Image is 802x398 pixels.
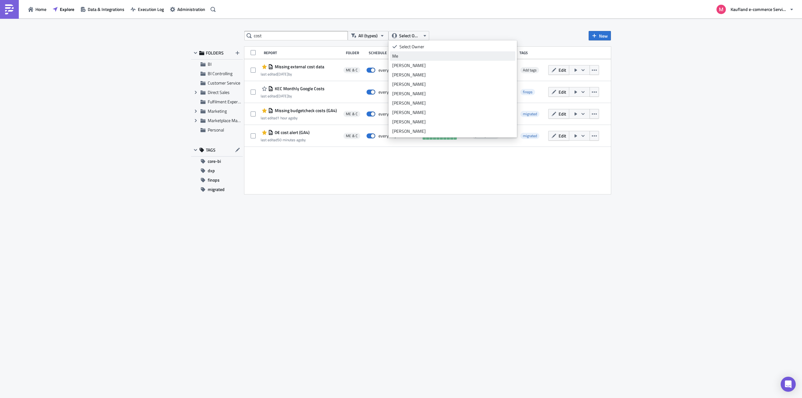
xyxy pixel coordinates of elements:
time: 2025-06-10T11:35:22Z [277,93,288,99]
button: Edit [548,131,569,141]
span: finops [208,175,220,185]
div: [PERSON_NAME] [392,128,513,134]
div: Report [264,50,343,55]
button: finops [191,175,243,185]
span: 0€ cost alert (GA4) [273,130,310,135]
span: Home [35,6,46,13]
span: finops [523,89,533,95]
span: migrated [520,111,539,117]
span: Edit [559,132,566,139]
div: Folder [346,50,366,55]
span: Administration [177,6,205,13]
div: every month on the 5th [378,89,420,95]
span: Data & Integrations [88,6,124,13]
span: Select Owner [399,32,420,39]
div: [PERSON_NAME] [392,119,513,125]
div: [PERSON_NAME] [392,62,513,69]
button: Explore [49,4,77,14]
span: Direct Sales [208,89,230,96]
span: Personal [208,127,224,133]
span: ME & C [346,111,358,116]
span: Add tags [523,67,537,73]
button: Edit [548,109,569,119]
span: BI Controlling [208,70,232,77]
div: every day [378,67,396,73]
button: Select Owner [388,31,429,40]
img: PushMetrics [4,4,14,14]
span: BI [208,61,211,67]
span: Marketing [208,108,227,114]
span: migrated [523,133,537,139]
img: Avatar [716,4,726,15]
button: Data & Integrations [77,4,128,14]
div: Select Owner [399,44,513,50]
span: Customer Service [208,80,240,86]
div: [PERSON_NAME] [392,90,513,97]
div: Schedule [369,50,421,55]
span: Missing external cost data [273,64,324,70]
button: Edit [548,65,569,75]
div: [PERSON_NAME] [392,109,513,116]
div: last edited by [261,72,324,76]
div: [PERSON_NAME] [392,72,513,78]
span: core-bi [208,157,221,166]
button: Home [25,4,49,14]
div: [PERSON_NAME] [392,100,513,106]
div: last edited by [261,137,310,142]
span: TAGS [206,147,216,153]
button: Administration [167,4,208,14]
span: Execution Log [138,6,164,13]
div: Open Intercom Messenger [781,377,796,392]
span: Add tags [520,67,539,73]
span: Missing budgetcheck costs (GA4) [273,108,337,113]
span: KEC Monthly Google Costs [273,86,325,91]
span: Edit [559,111,566,117]
input: Search Reports [244,31,348,40]
button: Execution Log [128,4,167,14]
span: migrated [523,111,537,117]
button: dxp [191,166,243,175]
button: New [589,31,611,40]
span: Fulfilment Experience [208,98,247,105]
div: Tags [519,50,546,55]
button: core-bi [191,157,243,166]
div: last edited by [261,94,325,98]
div: last edited by [261,116,337,120]
span: New [599,33,608,39]
span: migrated [520,133,539,139]
span: Kaufland e-commerce Services GmbH & Co. KG [731,6,787,13]
time: 2025-08-18T09:03:39Z [277,115,294,121]
div: [PERSON_NAME] [392,81,513,87]
div: every day [378,133,396,139]
span: FOLDERS [206,50,224,56]
span: Edit [559,89,566,95]
time: 2025-08-15T10:28:58Z [277,71,288,77]
div: Me [392,53,513,59]
span: Explore [60,6,74,13]
span: ME & C [346,68,358,73]
span: ME & C [346,133,358,138]
time: 2025-08-18T09:21:09Z [277,137,302,143]
div: every day [378,111,396,117]
button: All (types) [348,31,388,40]
span: finops [520,89,535,95]
span: Edit [559,67,566,73]
span: All (types) [358,32,378,39]
button: Edit [548,87,569,97]
span: migrated [208,185,225,194]
button: Kaufland e-commerce Services GmbH & Co. KG [713,3,797,16]
span: Marketplace Management [208,117,257,124]
button: migrated [191,185,243,194]
span: dxp [208,166,215,175]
